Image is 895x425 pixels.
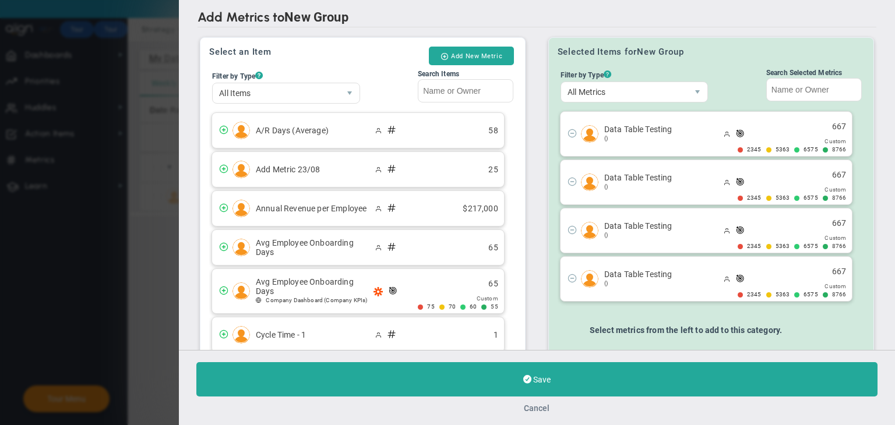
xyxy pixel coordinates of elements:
[776,194,790,201] span: 5363
[232,161,250,178] img: Sudhir Dakshinamurthy
[804,291,818,298] span: 6575
[804,243,818,250] span: 6575
[256,204,372,213] span: Annual Revenue per Employee
[723,227,730,234] span: Manually Updated
[387,164,397,173] span: Company Metric
[581,222,598,239] img: Sudhir Dakshinamurthy
[284,10,348,24] span: New Group
[561,272,581,286] span: Click to remove item
[491,303,498,310] span: 55
[389,286,398,295] span: Metric with Target
[375,205,382,212] span: Manually Updated
[581,173,598,191] img: Sudhir Dakshinamurthy
[738,235,847,242] div: Target Option
[604,221,721,231] span: Data Table Testing
[489,242,498,253] span: 65
[723,179,730,186] span: Manually Updated
[470,303,477,310] span: 60
[581,125,598,143] img: Sudhir Dakshinamurthy
[735,177,745,186] span: Metric with Target
[735,129,745,138] span: Metric with Target
[832,146,847,153] span: 8766
[561,127,581,141] span: Click to remove item
[738,186,847,193] div: Target Option
[256,238,372,257] span: Avg Employee Onboarding Days
[232,239,250,256] img: Lisa Jenkins
[832,266,846,277] span: 667
[804,194,818,201] span: 6575
[232,326,250,343] img: Sudhir Dakshinamurthy
[637,47,684,57] span: New Group
[196,362,878,396] button: Save
[375,127,382,134] span: Manually Updated
[387,203,397,212] span: Company Metric
[735,274,745,283] span: Metric with Target
[776,291,790,298] span: 5363
[735,225,745,235] span: Metric with Target
[776,243,790,250] span: 5363
[723,130,730,137] span: Manually Updated
[387,330,397,339] span: Company Metric
[747,146,762,153] span: 2345
[494,330,498,341] span: 1
[604,183,608,190] span: ()
[747,291,762,298] span: 2345
[581,270,598,288] img: Sudhir Dakshinamurthy
[418,295,498,302] div: Target Option
[198,9,876,27] h2: Add Metrics to
[489,125,498,136] span: 58
[373,287,383,296] span: Zapier Enabled
[387,125,397,134] span: Company Metric
[747,243,762,250] span: 2345
[324,297,367,303] span: (Company KPIs)
[256,165,372,174] span: Add Metric 23/08
[604,270,721,279] span: Data Table Testing
[533,375,551,384] span: Save
[590,325,782,335] h4: Select metrics from the left to add to this category.
[604,135,608,141] span: ()
[418,79,513,102] input: Search Items
[804,146,818,153] span: 6575
[418,70,513,78] div: Search Items
[688,82,707,102] span: select
[561,176,581,189] span: Click to remove item
[256,277,372,296] span: Avg Employee Onboarding Days
[213,83,340,103] span: All Items
[738,283,847,290] div: Target Option
[604,173,721,182] span: Data Table Testing
[489,278,498,289] span: 65
[256,330,372,339] span: Cycle Time - 1
[428,303,435,310] span: 75
[212,70,360,82] div: Filter by Type
[747,194,762,201] span: 2345
[232,282,250,300] img: Sudhir Dakshinamurthy
[561,69,709,80] div: Filter by Type
[561,224,581,238] span: Click to remove item
[604,232,608,238] span: ()
[832,291,847,298] span: 8766
[266,297,323,303] span: Company Dashboard
[604,125,721,134] span: Data Table Testing
[387,242,397,252] span: Company Metric
[723,275,730,282] span: Manually Updated
[832,243,847,250] span: 8766
[256,126,372,135] span: A/R Days (Average)
[604,280,608,286] span: ()
[832,169,846,180] span: 667
[463,203,498,214] span: $217,000
[832,194,847,201] span: 8766
[524,403,550,413] button: Cancel
[375,166,382,173] span: Manually Updated
[489,164,498,175] span: 25
[558,47,684,57] h3: Selected Items for
[776,146,790,153] span: 5363
[429,47,514,65] button: Add New Metric
[832,121,846,132] span: 667
[209,47,429,58] h3: Select an Item
[766,69,862,77] div: Search Selected Metrics
[340,83,360,103] span: select
[256,297,262,303] span: Company Dashboard
[561,82,688,102] span: All Metrics
[766,78,862,101] input: Search Selected Metrics
[375,331,382,338] span: Manually Updated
